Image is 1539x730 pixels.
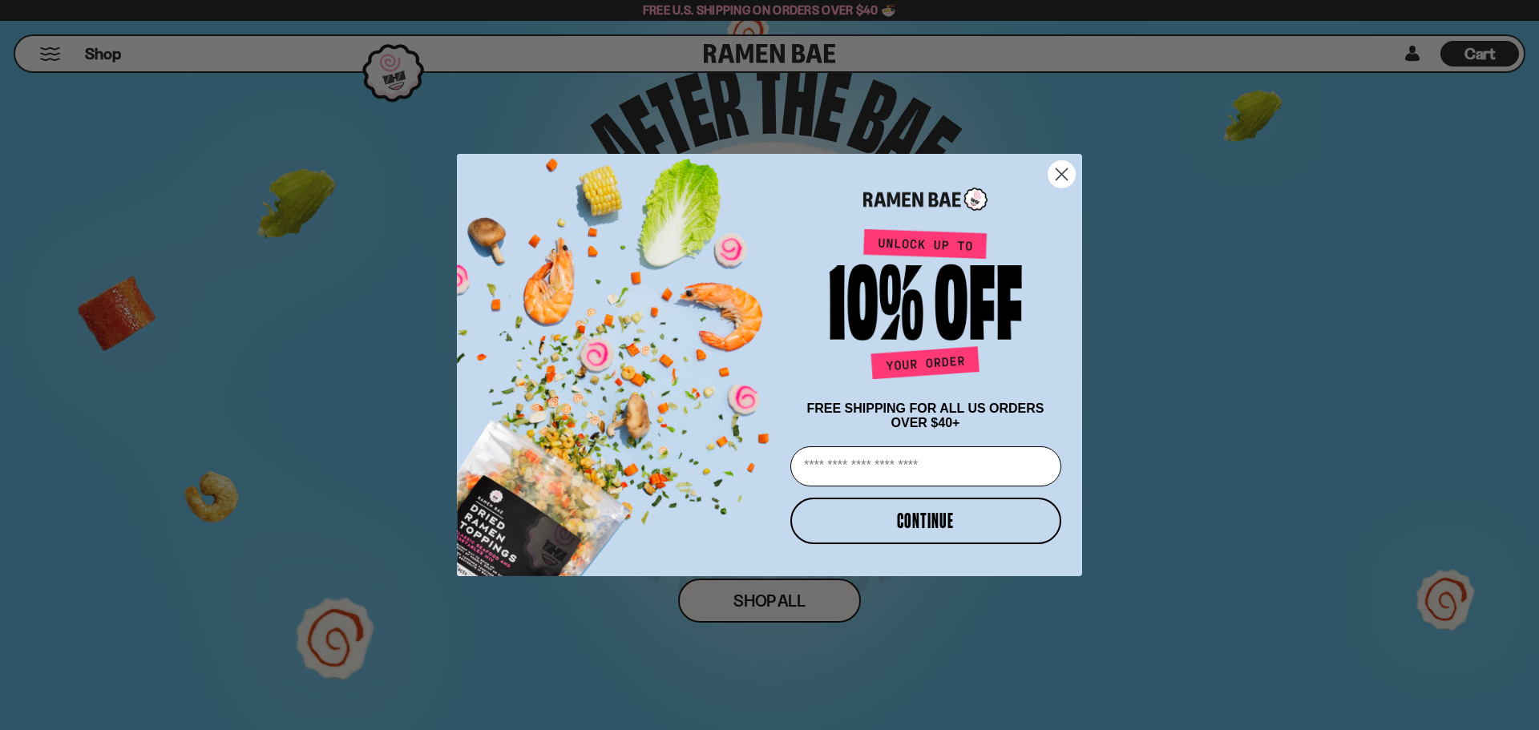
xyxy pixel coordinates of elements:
[457,140,784,576] img: ce7035ce-2e49-461c-ae4b-8ade7372f32c.png
[864,186,988,212] img: Ramen Bae Logo
[790,498,1061,544] button: CONTINUE
[1048,160,1076,188] button: Close dialog
[826,228,1026,385] img: Unlock up to 10% off
[807,401,1044,430] span: FREE SHIPPING FOR ALL US ORDERS OVER $40+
